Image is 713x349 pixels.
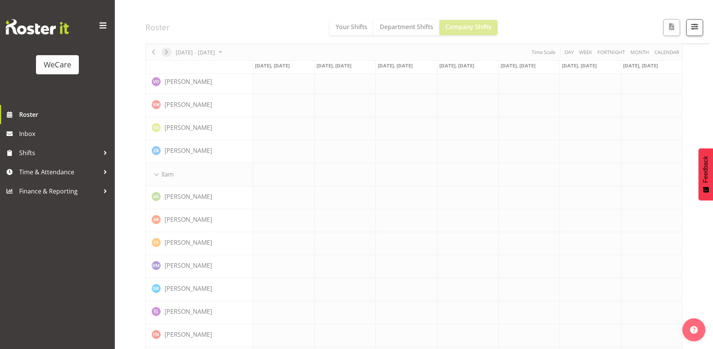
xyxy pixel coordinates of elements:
[698,148,713,200] button: Feedback - Show survey
[44,59,71,70] div: WeCare
[702,156,709,183] span: Feedback
[19,109,111,120] span: Roster
[19,128,111,139] span: Inbox
[686,19,703,36] button: Filter Shifts
[6,19,69,34] img: Rosterit website logo
[19,166,100,178] span: Time & Attendance
[690,326,698,334] img: help-xxl-2.png
[19,185,100,197] span: Finance & Reporting
[19,147,100,159] span: Shifts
